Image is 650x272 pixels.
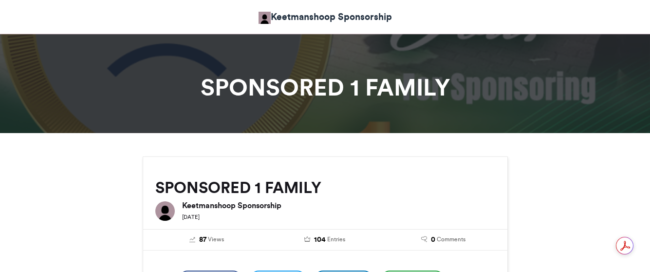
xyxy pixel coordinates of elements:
[391,234,495,245] a: 0 Comments
[259,12,271,24] img: Keetmanshoop Sponsorship
[182,201,495,209] h6: Keetmanshoop Sponsorship
[55,76,595,99] h1: SPONSORED 1 FAMILY
[199,234,206,245] span: 87
[155,234,259,245] a: 87 Views
[182,214,200,220] small: [DATE]
[314,234,326,245] span: 104
[155,201,175,221] img: Keetmanshoop Sponsorship
[259,10,392,24] a: Keetmanshoop Sponsorship
[437,235,465,244] span: Comments
[155,179,495,196] h2: SPONSORED 1 FAMILY
[273,234,377,245] a: 104 Entries
[431,234,435,245] span: 0
[208,235,224,244] span: Views
[327,235,345,244] span: Entries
